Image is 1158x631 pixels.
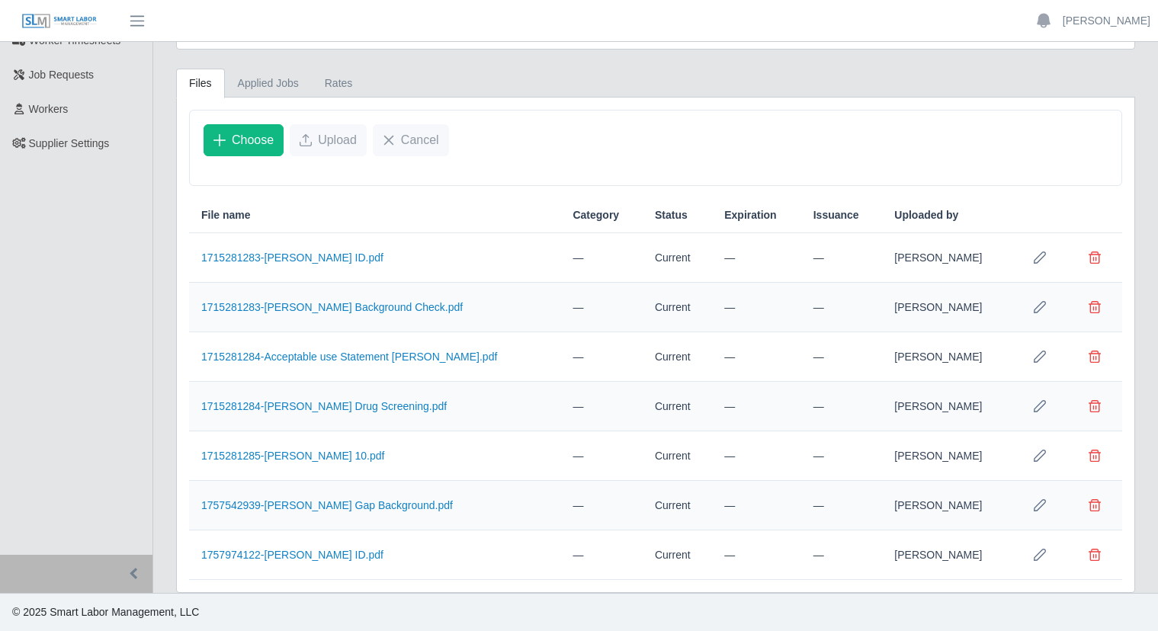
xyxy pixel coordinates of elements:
[801,332,883,382] td: —
[29,69,95,81] span: Job Requests
[560,332,642,382] td: —
[882,332,1012,382] td: [PERSON_NAME]
[882,481,1012,530] td: [PERSON_NAME]
[560,530,642,580] td: —
[560,431,642,481] td: —
[560,283,642,332] td: —
[1025,440,1055,471] button: Row Edit
[1079,391,1110,421] button: Delete file
[724,207,776,223] span: Expiration
[204,124,284,156] button: Choose
[201,450,384,462] a: 1715281285-[PERSON_NAME] 10.pdf
[882,233,1012,283] td: [PERSON_NAME]
[312,69,366,98] a: Rates
[1079,490,1110,520] button: Delete file
[201,351,497,363] a: 1715281284-Acceptable use Statement [PERSON_NAME].pdf
[201,499,453,511] a: 1757542939-[PERSON_NAME] Gap Background.pdf
[560,233,642,283] td: —
[712,382,801,431] td: —
[1025,341,1055,372] button: Row Edit
[201,400,447,412] a: 1715281284-[PERSON_NAME] Drug Screening.pdf
[712,332,801,382] td: —
[712,481,801,530] td: —
[801,233,883,283] td: —
[225,69,312,98] a: Applied Jobs
[1025,242,1055,273] button: Row Edit
[573,207,619,223] span: Category
[801,283,883,332] td: —
[643,481,712,530] td: Current
[712,233,801,283] td: —
[1079,292,1110,322] button: Delete file
[201,301,463,313] a: 1715281283-[PERSON_NAME] Background Check.pdf
[1079,540,1110,570] button: Delete file
[813,207,859,223] span: Issuance
[712,283,801,332] td: —
[12,606,199,618] span: © 2025 Smart Labor Management, LLC
[290,124,367,156] button: Upload
[29,137,110,149] span: Supplier Settings
[882,530,1012,580] td: [PERSON_NAME]
[643,382,712,431] td: Current
[801,431,883,481] td: —
[801,481,883,530] td: —
[1079,242,1110,273] button: Delete file
[712,431,801,481] td: —
[882,382,1012,431] td: [PERSON_NAME]
[643,332,712,382] td: Current
[894,207,958,223] span: Uploaded by
[712,530,801,580] td: —
[401,131,439,149] span: Cancel
[1025,391,1055,421] button: Row Edit
[1025,292,1055,322] button: Row Edit
[1079,341,1110,372] button: Delete file
[201,549,383,561] a: 1757974122-[PERSON_NAME] ID.pdf
[21,13,98,30] img: SLM Logo
[201,207,251,223] span: File name
[882,283,1012,332] td: [PERSON_NAME]
[643,283,712,332] td: Current
[201,251,383,264] a: 1715281283-[PERSON_NAME] ID.pdf
[560,382,642,431] td: —
[1079,440,1110,471] button: Delete file
[643,233,712,283] td: Current
[655,207,688,223] span: Status
[29,103,69,115] span: Workers
[643,530,712,580] td: Current
[801,530,883,580] td: —
[560,481,642,530] td: —
[373,124,449,156] button: Cancel
[176,69,225,98] a: Files
[1025,490,1055,520] button: Row Edit
[318,131,357,149] span: Upload
[232,131,274,149] span: Choose
[882,431,1012,481] td: [PERSON_NAME]
[1063,13,1150,29] a: [PERSON_NAME]
[643,431,712,481] td: Current
[1025,540,1055,570] button: Row Edit
[801,382,883,431] td: —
